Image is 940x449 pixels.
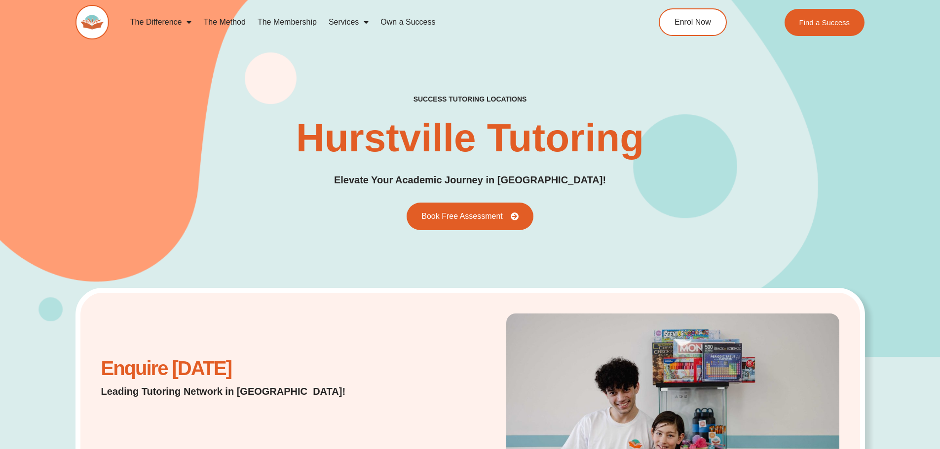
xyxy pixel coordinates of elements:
a: Own a Success [375,11,441,34]
p: Elevate Your Academic Journey in [GEOGRAPHIC_DATA]! [334,173,606,188]
span: Book Free Assessment [421,212,503,220]
a: The Difference [124,11,198,34]
a: Find a Success [785,9,865,36]
a: The Membership [252,11,323,34]
span: Enrol Now [675,18,711,26]
a: Enrol Now [659,8,727,36]
h1: Hurstville Tutoring [296,118,644,158]
h2: Enquire [DATE] [101,362,371,375]
span: Find a Success [799,19,850,26]
a: The Method [197,11,251,34]
nav: Menu [124,11,614,34]
h2: success tutoring locations [414,95,527,104]
a: Book Free Assessment [407,203,533,230]
a: Services [323,11,375,34]
p: Leading Tutoring Network in [GEOGRAPHIC_DATA]! [101,384,371,398]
